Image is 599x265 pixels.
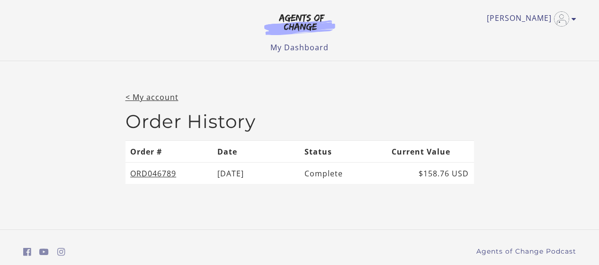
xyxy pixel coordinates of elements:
a: https://www.youtube.com/c/AgentsofChangeTestPrepbyMeaganMitchell (Open in a new window) [39,245,49,259]
th: Status [300,140,387,162]
th: Current Value [387,140,474,162]
td: $158.76 USD [387,163,474,184]
a: < My account [125,92,179,102]
a: Toggle menu [487,11,572,27]
a: https://www.facebook.com/groups/aswbtestprep (Open in a new window) [23,245,31,259]
i: https://www.instagram.com/agentsofchangeprep/ (Open in a new window) [57,247,65,256]
a: https://www.instagram.com/agentsofchangeprep/ (Open in a new window) [57,245,65,259]
td: Complete [300,163,387,184]
td: [DATE] [213,163,300,184]
a: ORD046789 [130,168,176,179]
a: My Dashboard [270,42,329,53]
a: Agents of Change Podcast [476,247,576,256]
i: https://www.youtube.com/c/AgentsofChangeTestPrepbyMeaganMitchell (Open in a new window) [39,247,49,256]
th: Date [213,140,300,162]
h2: Order History [125,110,474,133]
th: Order # [125,140,213,162]
img: Agents of Change Logo [254,13,345,35]
i: https://www.facebook.com/groups/aswbtestprep (Open in a new window) [23,247,31,256]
